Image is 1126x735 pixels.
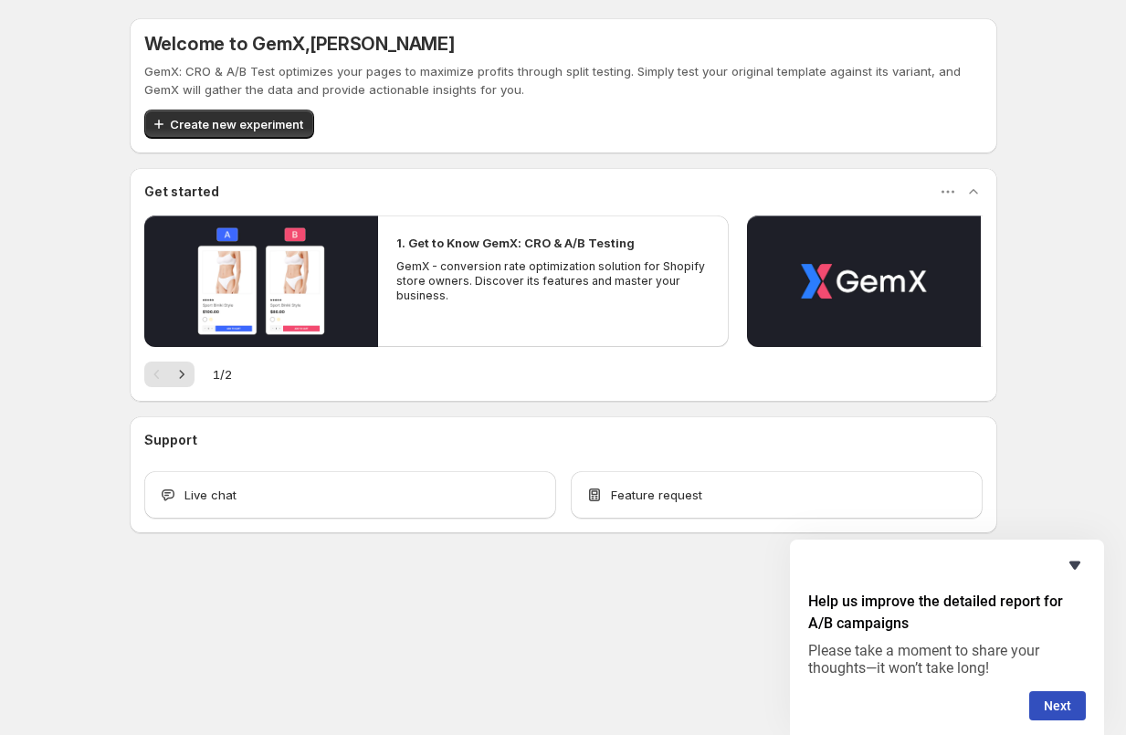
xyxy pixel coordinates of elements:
nav: Pagination [144,362,195,387]
h5: Welcome to GemX [144,33,455,55]
span: Live chat [184,486,237,504]
p: Please take a moment to share your thoughts—it won’t take long! [808,642,1086,677]
p: GemX - conversion rate optimization solution for Shopify store owners. Discover its features and ... [396,259,710,303]
h2: Help us improve the detailed report for A/B campaigns [808,591,1086,635]
button: Next question [1029,691,1086,720]
span: Feature request [611,486,702,504]
h3: Get started [144,183,219,201]
h3: Support [144,431,197,449]
button: Next [169,362,195,387]
button: Hide survey [1064,554,1086,576]
span: Create new experiment [170,115,303,133]
div: Help us improve the detailed report for A/B campaigns [808,554,1086,720]
span: 1 / 2 [213,365,232,383]
span: , [PERSON_NAME] [305,33,455,55]
button: Play video [144,215,378,347]
button: Create new experiment [144,110,314,139]
button: Play video [747,215,981,347]
p: GemX: CRO & A/B Test optimizes your pages to maximize profits through split testing. Simply test ... [144,62,983,99]
h2: 1. Get to Know GemX: CRO & A/B Testing [396,234,635,252]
